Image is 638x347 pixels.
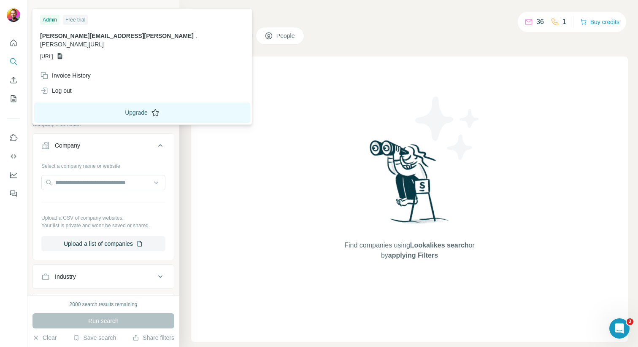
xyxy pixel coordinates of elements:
[132,334,174,342] button: Share filters
[32,334,57,342] button: Clear
[147,5,179,18] button: Hide
[627,318,633,325] span: 2
[609,318,630,339] iframe: Intercom live chat
[41,222,165,229] p: Your list is private and won't be saved or shared.
[40,15,59,25] div: Admin
[40,32,194,39] span: [PERSON_NAME][EMAIL_ADDRESS][PERSON_NAME]
[366,138,454,232] img: Surfe Illustration - Woman searching with binoculars
[7,91,20,106] button: My lists
[55,141,80,150] div: Company
[40,41,104,48] span: [PERSON_NAME][URL]
[276,32,296,40] span: People
[41,236,165,251] button: Upload a list of companies
[410,90,486,166] img: Surfe Illustration - Stars
[191,10,628,22] h4: Search
[41,214,165,222] p: Upload a CSV of company websites.
[40,86,72,95] div: Log out
[33,135,174,159] button: Company
[7,186,20,201] button: Feedback
[40,53,53,60] span: [URL]
[70,301,138,308] div: 2000 search results remaining
[63,15,88,25] div: Free trial
[562,17,566,27] p: 1
[7,130,20,145] button: Use Surfe on LinkedIn
[195,32,197,39] span: .
[32,8,59,15] div: New search
[536,17,544,27] p: 36
[7,54,20,69] button: Search
[34,102,250,123] button: Upgrade
[580,16,619,28] button: Buy credits
[40,71,91,80] div: Invoice History
[73,334,116,342] button: Save search
[7,8,20,22] img: Avatar
[7,149,20,164] button: Use Surfe API
[342,240,477,261] span: Find companies using or by
[41,159,165,170] div: Select a company name or website
[7,73,20,88] button: Enrich CSV
[7,35,20,51] button: Quick start
[388,252,438,259] span: applying Filters
[7,167,20,183] button: Dashboard
[33,266,174,287] button: Industry
[410,242,469,249] span: Lookalikes search
[55,272,76,281] div: Industry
